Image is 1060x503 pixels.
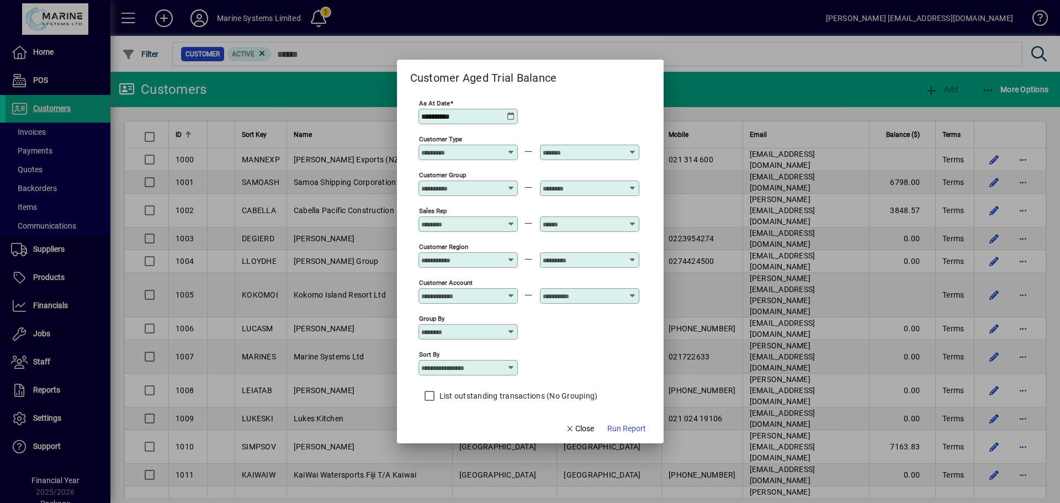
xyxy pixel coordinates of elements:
[603,419,650,439] button: Run Report
[419,351,439,358] mat-label: Sort by
[419,99,450,107] mat-label: As at Date
[607,423,646,435] span: Run Report
[437,390,598,401] label: List outstanding transactions (No Grouping)
[565,423,594,435] span: Close
[419,279,473,287] mat-label: Customer Account
[419,207,447,215] mat-label: Sales Rep
[419,171,466,179] mat-label: Customer Group
[419,243,468,251] mat-label: Customer Region
[419,315,444,322] mat-label: Group by
[419,135,462,143] mat-label: Customer Type
[397,60,570,87] h2: Customer Aged Trial Balance
[561,419,598,439] button: Close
